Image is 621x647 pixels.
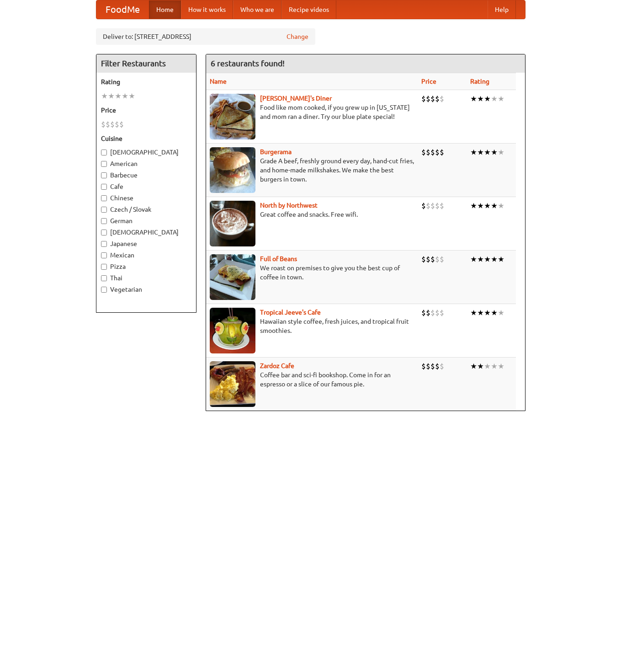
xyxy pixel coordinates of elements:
[440,308,444,318] li: $
[430,147,435,157] li: $
[101,241,107,247] input: Japanese
[101,182,191,191] label: Cafe
[426,147,430,157] li: $
[470,94,477,104] li: ★
[260,148,292,155] a: Burgerama
[101,150,107,155] input: [DEMOGRAPHIC_DATA]
[484,147,491,157] li: ★
[421,201,426,211] li: $
[421,94,426,104] li: $
[470,361,477,371] li: ★
[421,78,436,85] a: Price
[101,205,191,214] label: Czech / Slovak
[101,193,191,203] label: Chinese
[440,361,444,371] li: $
[260,309,321,316] b: Tropical Jeeve's Cafe
[115,119,119,129] li: $
[211,59,285,68] ng-pluralize: 6 restaurants found!
[421,361,426,371] li: $
[181,0,233,19] a: How it works
[491,201,498,211] li: ★
[210,201,255,246] img: north.jpg
[101,285,191,294] label: Vegetarian
[122,91,128,101] li: ★
[484,254,491,264] li: ★
[430,361,435,371] li: $
[101,216,191,225] label: German
[488,0,516,19] a: Help
[101,264,107,270] input: Pizza
[101,134,191,143] h5: Cuisine
[421,147,426,157] li: $
[440,254,444,264] li: $
[470,147,477,157] li: ★
[101,184,107,190] input: Cafe
[210,156,414,184] p: Grade A beef, freshly ground every day, hand-cut fries, and home-made milkshakes. We make the bes...
[260,362,294,369] a: Zardoz Cafe
[110,119,115,129] li: $
[101,218,107,224] input: German
[477,308,484,318] li: ★
[435,254,440,264] li: $
[426,361,430,371] li: $
[108,91,115,101] li: ★
[233,0,281,19] a: Who we are
[101,287,107,293] input: Vegetarian
[498,94,504,104] li: ★
[210,210,414,219] p: Great coffee and snacks. Free wifi.
[477,254,484,264] li: ★
[101,207,107,213] input: Czech / Slovak
[435,361,440,371] li: $
[260,255,297,262] a: Full of Beans
[491,147,498,157] li: ★
[101,77,191,86] h5: Rating
[498,308,504,318] li: ★
[210,254,255,300] img: beans.jpg
[210,147,255,193] img: burgerama.jpg
[426,94,430,104] li: $
[435,147,440,157] li: $
[101,195,107,201] input: Chinese
[260,202,318,209] a: North by Northwest
[477,361,484,371] li: ★
[101,273,191,283] label: Thai
[281,0,336,19] a: Recipe videos
[491,94,498,104] li: ★
[498,147,504,157] li: ★
[210,263,414,282] p: We roast on premises to give you the best cup of coffee in town.
[101,159,191,168] label: American
[115,91,122,101] li: ★
[470,254,477,264] li: ★
[149,0,181,19] a: Home
[435,201,440,211] li: $
[484,94,491,104] li: ★
[101,172,107,178] input: Barbecue
[101,148,191,157] label: [DEMOGRAPHIC_DATA]
[96,28,315,45] div: Deliver to: [STREET_ADDRESS]
[128,91,135,101] li: ★
[435,94,440,104] li: $
[491,308,498,318] li: ★
[106,119,110,129] li: $
[484,308,491,318] li: ★
[210,317,414,335] p: Hawaiian style coffee, fresh juices, and tropical fruit smoothies.
[119,119,124,129] li: $
[101,239,191,248] label: Japanese
[101,251,191,260] label: Mexican
[426,308,430,318] li: $
[101,252,107,258] input: Mexican
[101,230,107,235] input: [DEMOGRAPHIC_DATA]
[498,361,504,371] li: ★
[96,54,196,73] h4: Filter Restaurants
[435,308,440,318] li: $
[101,91,108,101] li: ★
[210,94,255,139] img: sallys.jpg
[210,103,414,121] p: Food like mom cooked, if you grew up in [US_STATE] and mom ran a diner. Try our blue plate special!
[430,201,435,211] li: $
[498,254,504,264] li: ★
[287,32,308,41] a: Change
